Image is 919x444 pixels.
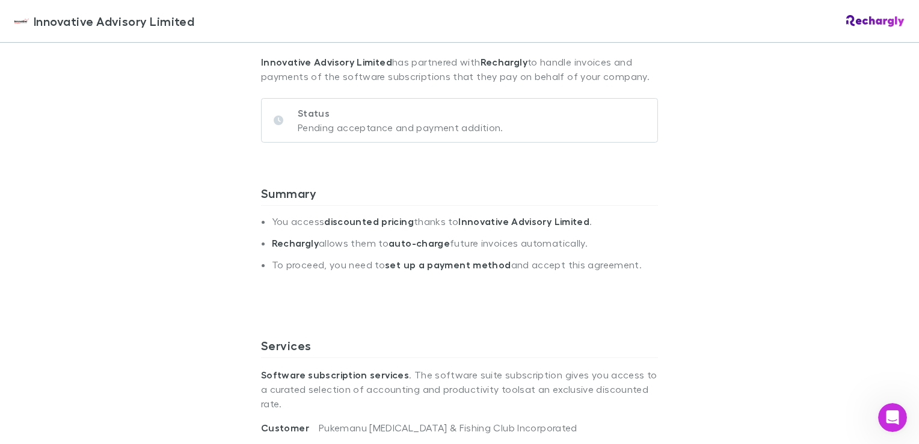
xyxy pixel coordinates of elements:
li: To proceed, you need to and accept this agreement. [272,259,658,280]
strong: Rechargly [481,56,527,68]
strong: discounted pricing [324,215,414,227]
strong: Innovative Advisory Limited [261,56,392,68]
strong: set up a payment method [385,259,511,271]
p: Pending acceptance and payment addition. [298,120,503,135]
strong: Software subscription services [261,369,409,381]
h3: Summary [261,186,658,205]
iframe: Intercom live chat [878,403,907,432]
span: Innovative Advisory Limited [34,12,194,30]
strong: Rechargly [272,237,319,249]
h3: Services [261,338,658,357]
li: allows them to future invoices automatically. [272,237,658,259]
span: Customer [261,422,319,434]
strong: Innovative Advisory Limited [458,215,589,227]
p: has partnered with to handle invoices and payments of the software subscriptions that they pay on... [261,7,658,84]
span: Pukemanu [MEDICAL_DATA] & Fishing Club Incorporated [319,422,577,433]
img: Rechargly Logo [846,15,905,27]
strong: auto-charge [389,237,450,249]
p: . The software suite subscription gives you access to a curated selection of accounting and produ... [261,358,658,421]
p: Status [298,106,503,120]
img: Innovative Advisory Limited's Logo [14,14,29,28]
li: You access thanks to . [272,215,658,237]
